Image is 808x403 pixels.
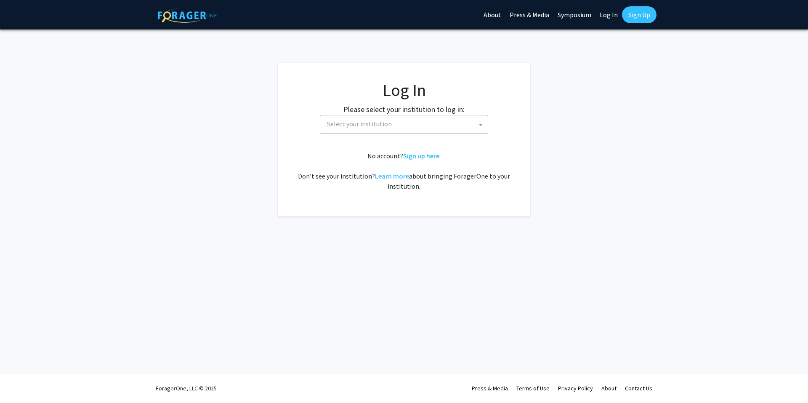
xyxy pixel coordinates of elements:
[516,384,550,392] a: Terms of Use
[295,151,513,191] div: No account? . Don't see your institution? about bringing ForagerOne to your institution.
[295,80,513,100] h1: Log In
[158,8,217,23] img: ForagerOne Logo
[622,6,656,23] a: Sign Up
[327,120,392,128] span: Select your institution
[472,384,508,392] a: Press & Media
[320,115,488,134] span: Select your institution
[625,384,652,392] a: Contact Us
[558,384,593,392] a: Privacy Policy
[324,115,488,133] span: Select your institution
[156,374,217,403] div: ForagerOne, LLC © 2025
[403,152,439,160] a: Sign up here
[601,384,617,392] a: About
[375,172,409,180] a: Learn more about bringing ForagerOne to your institution
[343,104,465,115] label: Please select your institution to log in:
